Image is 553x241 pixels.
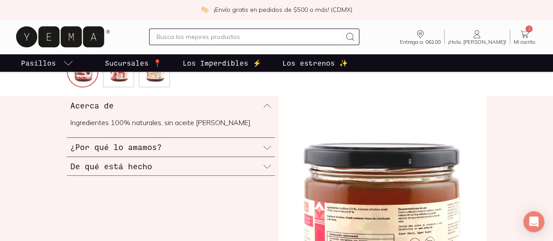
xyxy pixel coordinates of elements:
input: Busca los mejores productos [157,31,341,42]
a: Sucursales 📍 [103,54,163,72]
span: 2 [525,25,532,32]
a: ¡Hola, [PERSON_NAME]! [445,29,510,45]
a: Entrega a: 06100 [396,29,444,45]
div: Open Intercom Messenger [523,211,544,232]
p: Los estrenos ✨ [282,58,348,68]
span: ¡Hola, [PERSON_NAME]! [448,39,506,45]
p: Ingredientes 100% naturales, sin aceite [PERSON_NAME]. [70,118,271,127]
p: Sucursales 📍 [105,58,162,68]
h3: De qué está hecho [70,161,152,172]
p: Pasillos [21,58,56,68]
h3: Acerca de [70,100,114,111]
a: Los estrenos ✨ [281,54,350,72]
h3: ¿Por qué lo amamos? [70,141,162,153]
a: pasillo-todos-link [19,54,75,72]
p: Los Imperdibles ⚡️ [183,58,261,68]
a: Los Imperdibles ⚡️ [181,54,263,72]
p: ¡Envío gratis en pedidos de $500 o más! (CDMX) [214,5,352,14]
img: check [201,6,209,14]
a: 2Mi carrito [510,29,539,45]
img: 33435-crema-de-avellanas-yema-3_5ee8e6e7-3bf9-4185-90ea-54916d409972=fwebp-q70-w256 [139,57,171,88]
img: 33435-crema-de-avellanas-yema-2_6dc34221-3e6b-488a-86ae-d479504da601=fwebp-q70-w256 [104,57,135,88]
span: Entrega a: 06100 [400,39,441,45]
img: 33435-crema-de-avellanas-yema-1_f9393a90-f9e2-4b51-be12-431e295c0038=fwebp-q70-w256 [68,57,99,88]
span: Mi carrito [514,39,536,45]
